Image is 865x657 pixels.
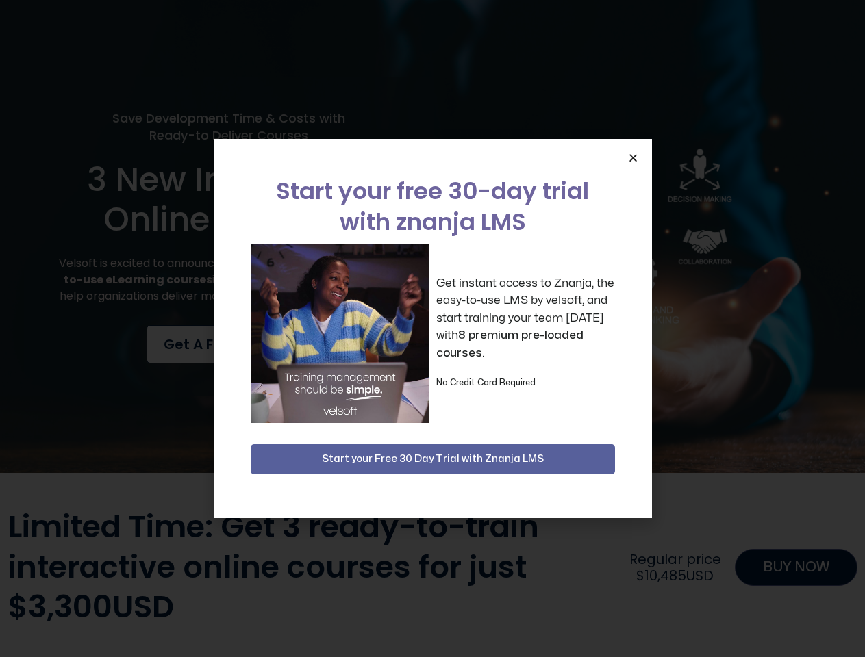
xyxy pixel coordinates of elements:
button: Start your Free 30 Day Trial with Znanja LMS [251,444,615,474]
img: a woman sitting at her laptop dancing [251,244,429,423]
strong: No Credit Card Required [436,378,536,387]
strong: 8 premium pre-loaded courses [436,329,584,359]
a: Close [628,153,638,163]
p: Get instant access to Znanja, the easy-to-use LMS by velsoft, and start training your team [DATE]... [436,274,615,362]
h2: Start your free 30-day trial with znanja LMS [251,176,615,237]
span: Start your Free 30 Day Trial with Znanja LMS [322,451,544,467]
